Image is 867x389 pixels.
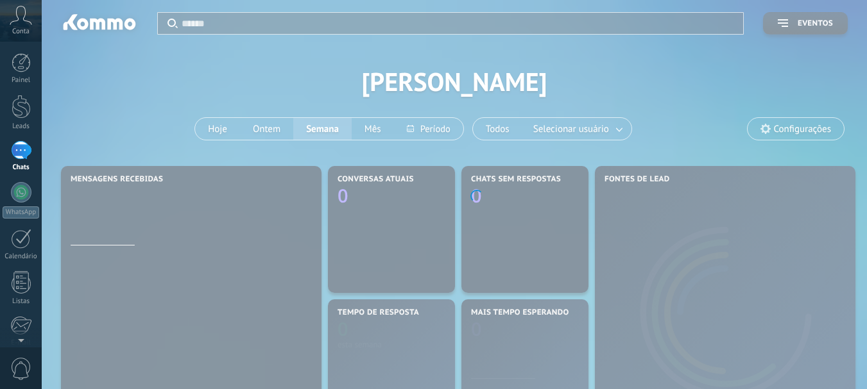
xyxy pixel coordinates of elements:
[3,163,40,172] div: Chats
[3,252,40,261] div: Calendário
[3,76,40,85] div: Painel
[3,297,40,306] div: Listas
[3,206,39,219] div: WhatsApp
[12,28,30,36] span: Conta
[3,122,40,131] div: Leads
